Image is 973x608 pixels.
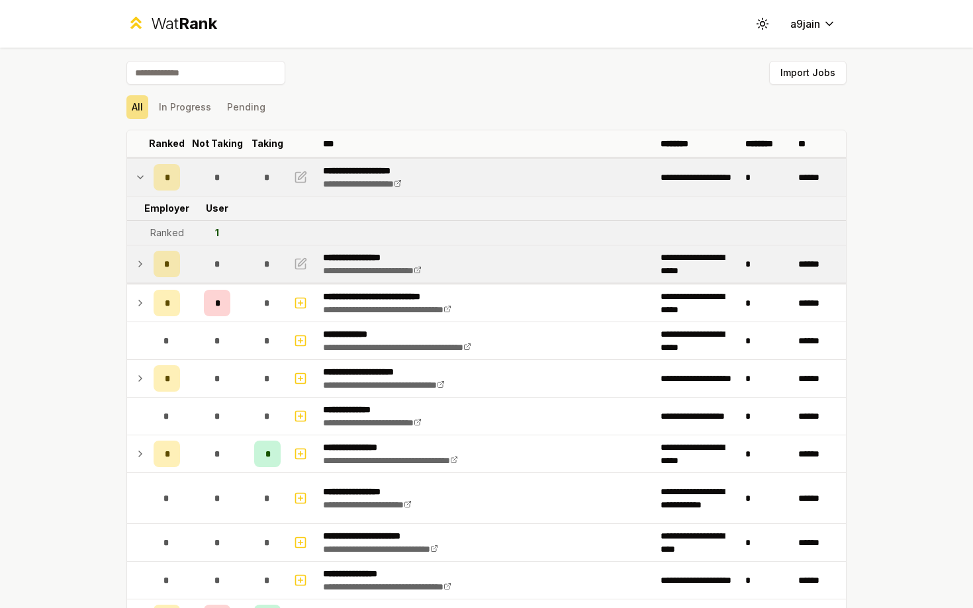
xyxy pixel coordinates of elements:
[179,14,217,33] span: Rank
[185,196,249,220] td: User
[126,13,217,34] a: WatRank
[780,12,847,36] button: a9jain
[222,95,271,119] button: Pending
[192,137,243,150] p: Not Taking
[151,13,217,34] div: Wat
[149,137,185,150] p: Ranked
[790,16,820,32] span: a9jain
[252,137,283,150] p: Taking
[150,226,184,239] div: Ranked
[215,226,219,239] div: 1
[154,95,216,119] button: In Progress
[148,196,185,220] td: Employer
[769,61,847,85] button: Import Jobs
[126,95,148,119] button: All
